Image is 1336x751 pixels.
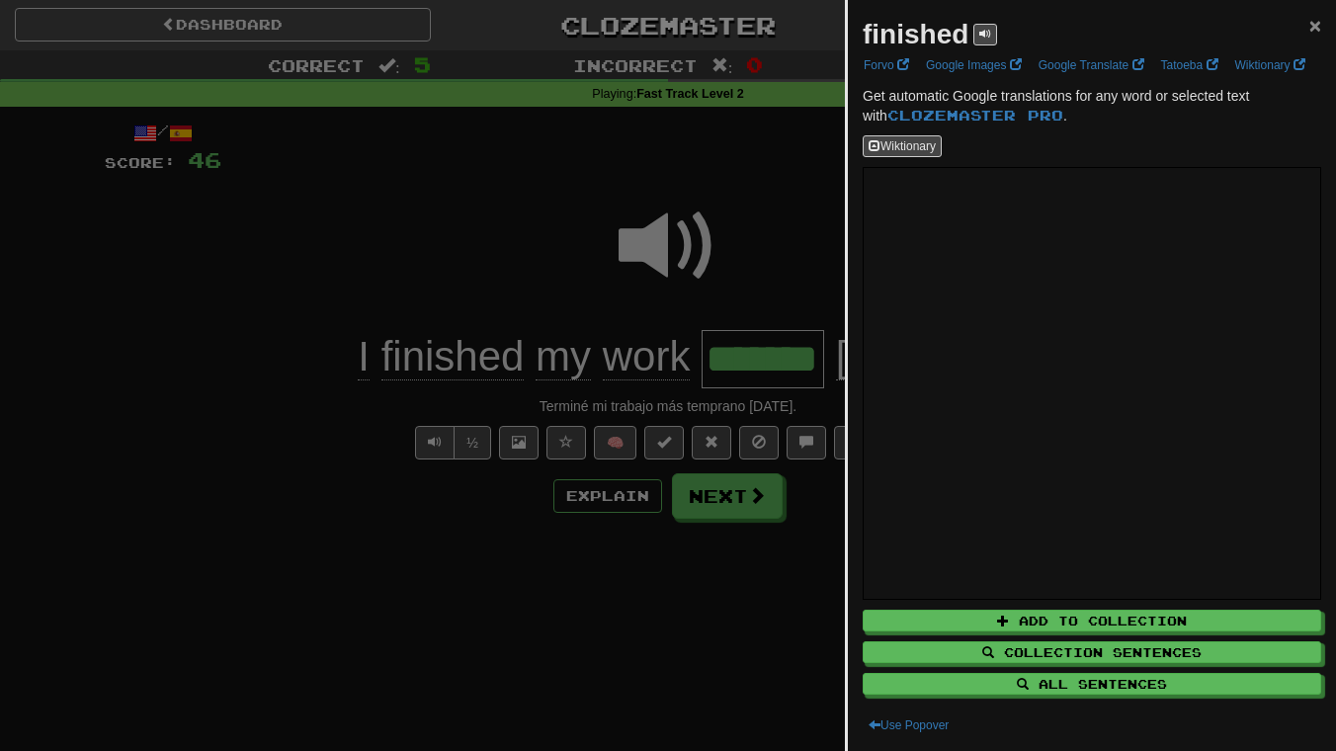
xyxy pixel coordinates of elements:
strong: finished [863,19,968,49]
a: Tatoeba [1155,54,1224,76]
a: Forvo [858,54,915,76]
p: Get automatic Google translations for any word or selected text with . [863,86,1321,125]
button: Collection Sentences [863,641,1321,663]
span: × [1309,14,1321,37]
button: Close [1309,15,1321,36]
button: Add to Collection [863,610,1321,631]
a: Google Translate [1033,54,1150,76]
a: Wiktionary [1229,54,1311,76]
button: All Sentences [863,673,1321,695]
button: Use Popover [863,714,955,736]
a: Google Images [920,54,1028,76]
button: Wiktionary [863,135,942,157]
a: Clozemaster Pro [887,107,1063,124]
